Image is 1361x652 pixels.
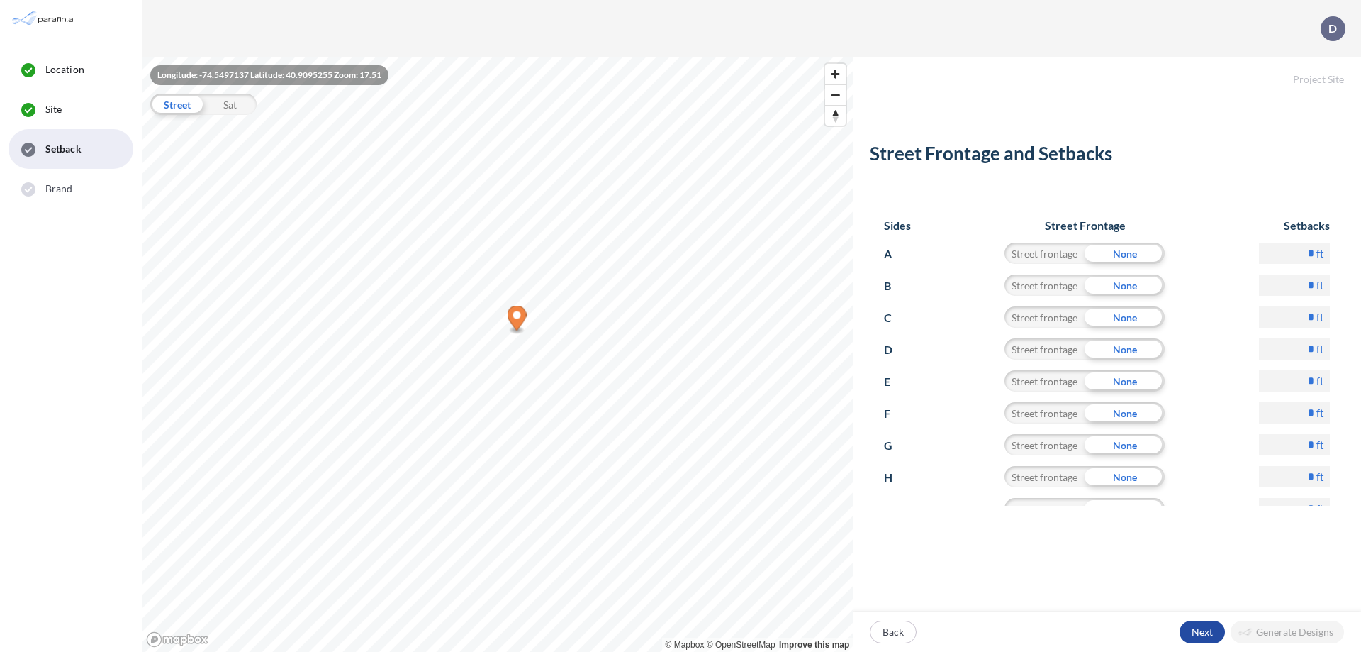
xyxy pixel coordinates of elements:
label: ft [1316,246,1324,260]
div: Street frontage [1004,306,1085,328]
a: OpenStreetMap [707,640,775,650]
span: Zoom out [825,85,846,105]
div: Street frontage [1004,498,1085,519]
div: Street frontage [1004,275,1085,296]
h6: Sides [884,219,911,232]
p: Next [1192,625,1213,639]
div: None [1085,434,1165,455]
canvas: Map [142,57,853,652]
div: None [1085,275,1165,296]
div: Sat [203,94,257,115]
label: ft [1316,342,1324,356]
div: Map marker [508,306,527,335]
label: ft [1316,406,1324,420]
p: D [1328,22,1337,35]
div: Street frontage [1004,434,1085,455]
label: ft [1316,502,1324,516]
button: Zoom out [825,84,846,105]
p: D [884,338,910,361]
div: Street frontage [1004,466,1085,487]
p: A [884,243,910,265]
label: ft [1316,470,1324,484]
h6: Street Frontage [991,219,1179,232]
div: Street frontage [1004,243,1085,264]
label: ft [1316,374,1324,388]
div: None [1085,306,1165,328]
p: E [884,370,910,393]
label: ft [1316,438,1324,452]
button: Reset bearing to north [825,105,846,126]
div: None [1085,498,1165,519]
p: G [884,434,910,457]
a: Mapbox [666,640,705,650]
p: H [884,466,910,489]
span: Reset bearing to north [825,106,846,126]
div: Street frontage [1004,370,1085,392]
div: None [1085,370,1165,392]
div: Street frontage [1004,338,1085,360]
div: Longitude: -74.5497137 Latitude: 40.9095255 Zoom: 17.51 [150,65,388,85]
p: Back [883,625,904,639]
a: Improve this map [779,640,849,650]
span: Site [45,102,62,116]
p: F [884,402,910,425]
span: Brand [45,182,73,196]
div: None [1085,243,1165,264]
p: I [884,498,910,521]
span: Setback [45,142,82,156]
span: Location [45,62,84,77]
h2: Street Frontage and Setbacks [870,143,1344,170]
label: ft [1316,278,1324,292]
div: None [1085,338,1165,360]
div: None [1085,402,1165,424]
button: Next [1180,621,1225,643]
p: C [884,306,910,329]
h5: Project Site [853,57,1361,86]
label: ft [1316,310,1324,324]
h6: Setbacks [1259,219,1330,232]
img: Parafin [11,6,79,32]
div: None [1085,466,1165,487]
div: Street [150,94,203,115]
button: Back [870,621,917,643]
p: B [884,275,910,297]
button: Zoom in [825,64,846,84]
div: Street frontage [1004,402,1085,424]
a: Mapbox homepage [146,631,208,648]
